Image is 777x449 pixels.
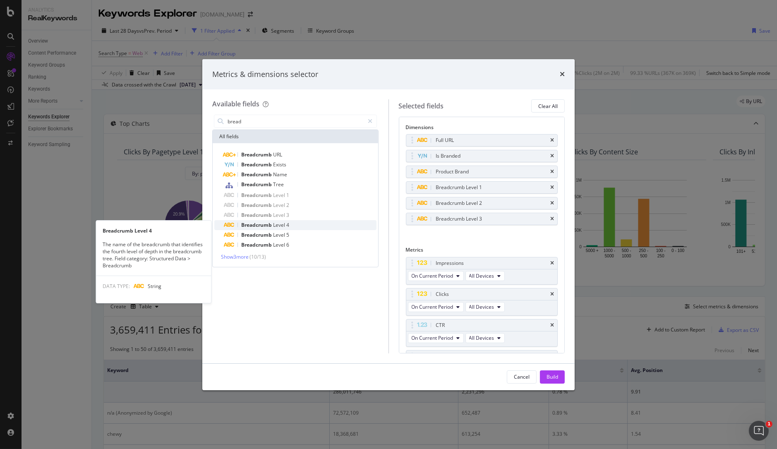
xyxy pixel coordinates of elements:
[221,253,249,260] span: Show 3 more
[550,292,554,297] div: times
[273,202,286,209] span: Level
[273,171,287,178] span: Name
[408,271,464,281] button: On Current Period
[469,334,494,341] span: All Devices
[406,213,558,225] div: Breadcrumb Level 3times
[406,124,558,134] div: Dimensions
[436,199,482,207] div: Breadcrumb Level 2
[273,151,282,158] span: URL
[550,261,554,266] div: times
[241,181,273,188] span: Breadcrumb
[436,259,464,267] div: Impressions
[241,151,273,158] span: Breadcrumb
[531,99,565,113] button: Clear All
[540,370,565,384] button: Build
[249,253,266,260] span: ( 10 / 13 )
[436,321,445,329] div: CTR
[406,181,558,194] div: Breadcrumb Level 1times
[465,333,505,343] button: All Devices
[465,271,505,281] button: All Devices
[286,202,289,209] span: 2
[550,138,554,143] div: times
[273,221,286,228] span: Level
[273,211,286,218] span: Level
[406,150,558,162] div: Is Brandedtimes
[550,185,554,190] div: times
[241,221,273,228] span: Breadcrumb
[749,421,769,441] iframe: Intercom live chat
[406,166,558,178] div: Product Brandtimes
[241,161,273,168] span: Breadcrumb
[465,302,505,312] button: All Devices
[507,370,537,384] button: Cancel
[469,303,494,310] span: All Devices
[213,130,378,143] div: All fields
[286,221,289,228] span: 4
[241,192,273,199] span: Breadcrumb
[286,241,289,248] span: 6
[406,197,558,209] div: Breadcrumb Level 2times
[412,303,453,310] span: On Current Period
[469,272,494,279] span: All Devices
[212,99,259,108] div: Available fields
[538,103,558,110] div: Clear All
[406,288,558,316] div: ClickstimesOn Current PeriodAll Devices
[406,257,558,285] div: ImpressionstimesOn Current PeriodAll Devices
[241,171,273,178] span: Breadcrumb
[408,333,464,343] button: On Current Period
[550,323,554,328] div: times
[550,154,554,158] div: times
[406,134,558,146] div: Full URLtimes
[273,161,286,168] span: Exists
[406,246,558,257] div: Metrics
[202,59,575,390] div: modal
[436,136,454,144] div: Full URL
[241,231,273,238] span: Breadcrumb
[547,373,558,380] div: Build
[399,101,444,111] div: Selected fields
[436,215,482,223] div: Breadcrumb Level 3
[550,201,554,206] div: times
[227,115,365,127] input: Search by field name
[212,69,318,80] div: Metrics & dimensions selector
[436,168,469,176] div: Product Brand
[286,192,289,199] span: 1
[241,211,273,218] span: Breadcrumb
[550,169,554,174] div: times
[436,183,482,192] div: Breadcrumb Level 1
[273,192,286,199] span: Level
[273,231,286,238] span: Level
[241,241,273,248] span: Breadcrumb
[273,241,286,248] span: Level
[550,216,554,221] div: times
[436,152,461,160] div: Is Branded
[96,227,211,234] div: Breadcrumb Level 4
[406,350,558,378] div: Avg. Positiontimes
[436,290,449,298] div: Clicks
[408,302,464,312] button: On Current Period
[273,181,284,188] span: Tree
[412,334,453,341] span: On Current Period
[286,211,289,218] span: 3
[96,241,211,269] div: The name of the breadcrumb that identifies the fourth level of depth in the breadcrumb tree. Fiel...
[241,202,273,209] span: Breadcrumb
[560,69,565,80] div: times
[766,421,772,427] span: 1
[436,352,465,360] div: Avg. Position
[412,272,453,279] span: On Current Period
[514,373,530,380] div: Cancel
[406,319,558,347] div: CTRtimesOn Current PeriodAll Devices
[286,231,289,238] span: 5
